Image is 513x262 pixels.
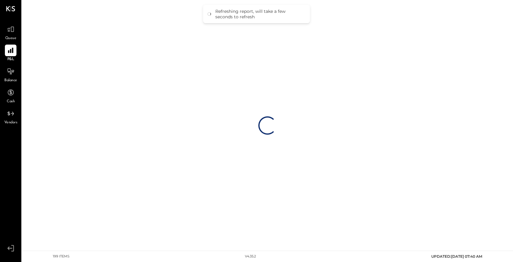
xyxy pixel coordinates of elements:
div: Refreshing report, will take a few seconds to refresh [215,9,304,20]
div: v 4.35.2 [245,254,256,259]
a: P&L [0,45,21,62]
span: Queue [5,36,16,41]
span: UPDATED: [DATE] 07:40 AM [431,254,482,259]
span: Cash [7,99,15,104]
span: P&L [7,57,14,62]
a: Queue [0,24,21,41]
a: Vendors [0,108,21,126]
span: Vendors [4,120,17,126]
div: 199 items [53,254,70,259]
a: Balance [0,66,21,83]
span: Balance [4,78,17,83]
a: Cash [0,87,21,104]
